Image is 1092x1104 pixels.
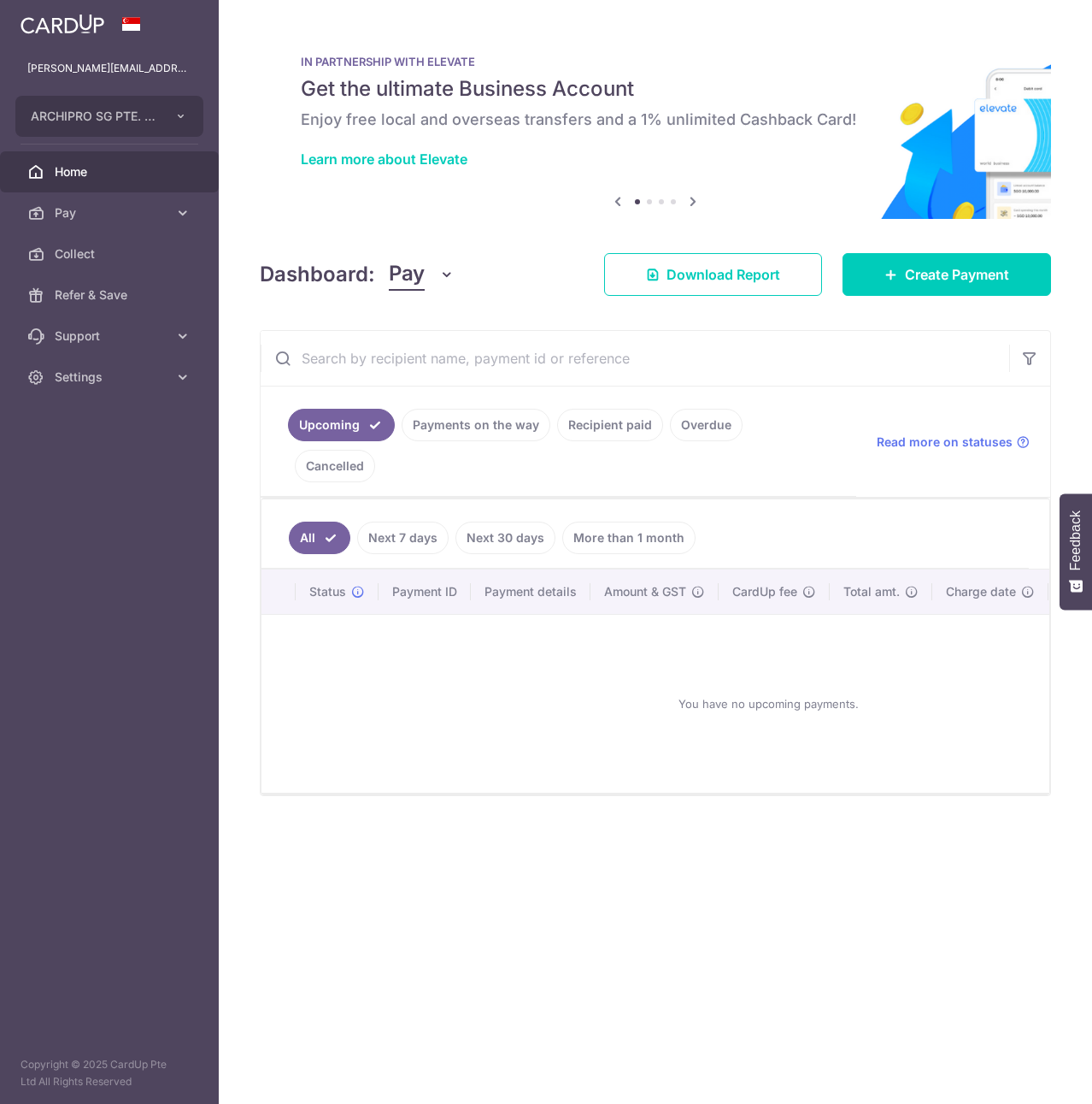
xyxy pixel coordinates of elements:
[843,583,900,600] span: Total amt.
[732,583,797,600] span: CardUp fee
[55,245,167,263] span: Collect
[55,163,167,180] span: Home
[289,522,350,554] a: All
[55,286,167,304] span: Refer & Save
[31,108,157,125] span: ARCHIPRO SG PTE. LTD.
[604,253,822,296] a: Download Report
[389,258,425,291] span: Pay
[21,14,104,34] img: CardUp
[402,409,550,441] a: Payments on the way
[379,570,471,614] th: Payment ID
[670,409,743,441] a: Overdue
[260,27,1051,219] img: Renovation banner
[15,96,203,137] button: ARCHIPRO SG PTE. LTD.
[389,258,455,291] button: Pay
[1068,511,1083,570] span: Feedback
[55,328,167,345] span: Support
[666,264,780,285] span: Download Report
[471,570,590,614] th: Payment details
[946,583,1016,600] span: Charge date
[27,60,191,77] p: [PERSON_NAME][EMAIL_ADDRESS][DOMAIN_NAME]
[877,434,1013,451] span: Read more on statuses
[557,409,663,441] a: Recipient paid
[301,109,1010,130] h6: Enjoy free local and overseas transfers and a 1% unlimited Cashback Card!
[1060,493,1092,610] button: Feedback - Show survey
[842,253,1051,296] a: Create Payment
[301,55,1010,68] p: IN PARTNERSHIP WITH ELEVATE
[562,522,696,554] a: More than 1 month
[55,204,167,221] span: Pay
[301,75,1010,103] h5: Get the ultimate Business Account
[55,369,167,386] span: Settings
[604,583,686,600] span: Amount & GST
[877,434,1030,451] a: Read more on statuses
[260,259,375,290] h4: Dashboard:
[309,583,346,600] span: Status
[261,331,1009,386] input: Search by recipient name, payment id or reference
[295,450,375,482] a: Cancelled
[301,151,467,168] a: Learn more about Elevate
[455,522,555,554] a: Next 30 days
[357,522,449,554] a: Next 7 days
[905,264,1009,285] span: Create Payment
[288,409,395,441] a: Upcoming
